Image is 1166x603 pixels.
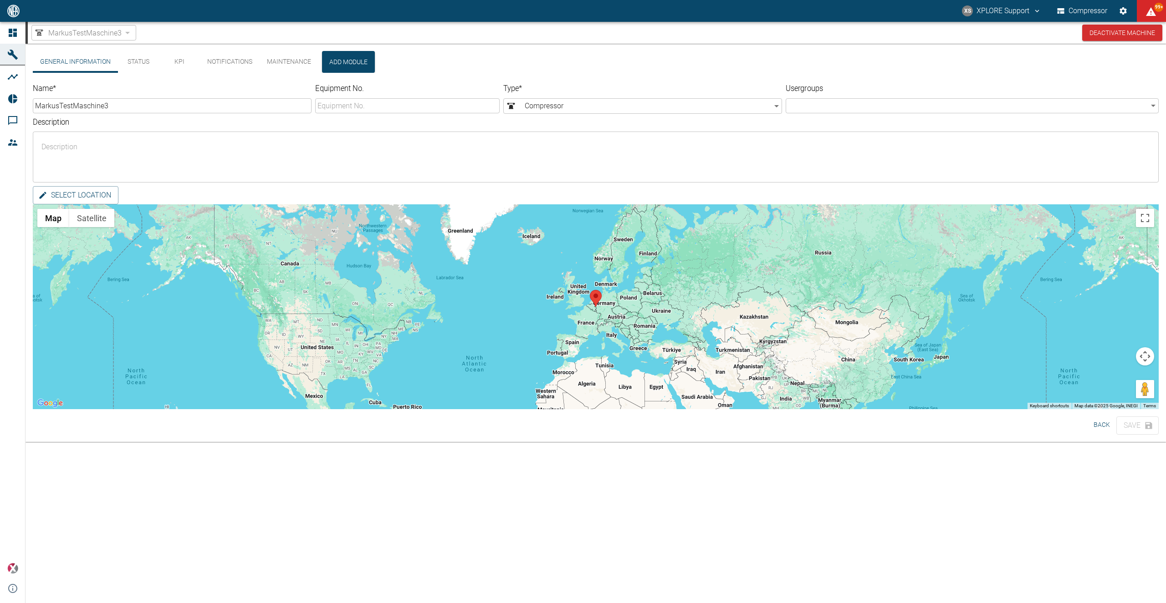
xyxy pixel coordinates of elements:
[1154,3,1163,12] span: 99+
[315,83,454,94] label: Equipment No.
[1055,3,1110,19] button: Compressor
[961,3,1043,19] button: compressors@neaxplore.com
[503,83,712,94] label: Type *
[1082,25,1162,41] button: Deactivate Machine
[33,98,312,113] input: Name
[315,98,500,113] input: Equipment No.
[159,51,200,73] button: KPI
[118,51,159,73] button: Status
[506,101,771,111] span: Compressor
[7,563,18,574] img: Xplore Logo
[6,5,20,17] img: logo
[34,27,122,38] a: MarkusTestMaschine3
[33,51,118,73] button: General Information
[322,51,375,73] button: Add Module
[962,5,973,16] div: XS
[33,83,242,94] label: Name *
[260,51,318,73] button: Maintenance
[48,28,122,38] span: MarkusTestMaschine3
[33,186,118,204] button: Select location
[200,51,260,73] button: Notifications
[786,83,1065,94] label: Usergroups
[1087,416,1116,433] button: Back
[33,117,877,127] label: Description
[1115,3,1131,19] button: Settings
